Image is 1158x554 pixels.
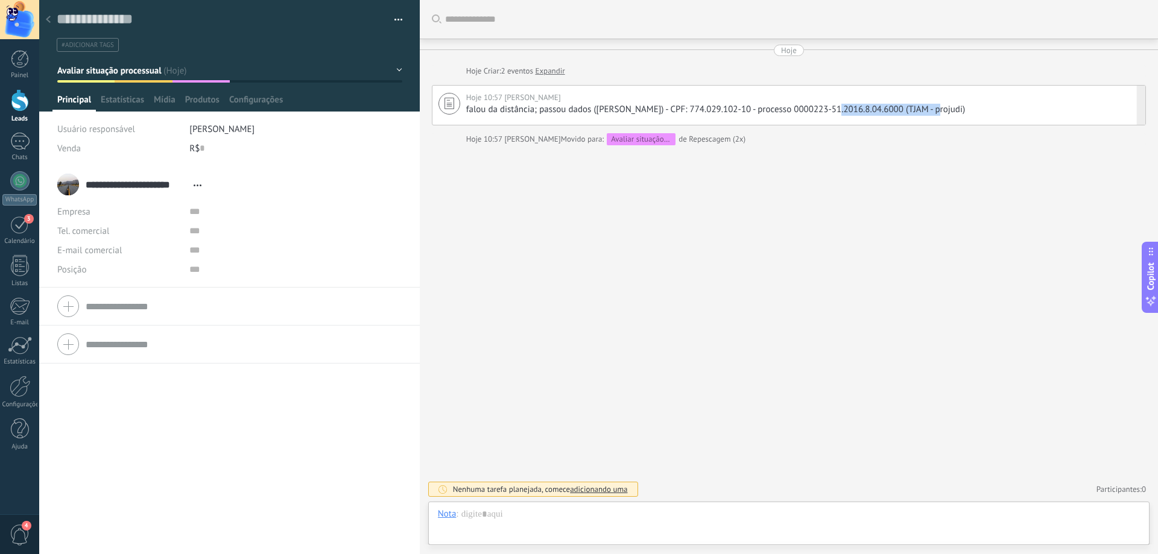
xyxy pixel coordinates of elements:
span: E-mail comercial [57,245,122,256]
div: Empresa [57,202,180,221]
span: 3 [24,214,34,224]
div: Hoje 10:57 [466,133,505,145]
span: Principal [57,94,91,112]
div: Calendário [2,238,37,245]
div: E-mail [2,319,37,327]
span: falou da distância; passou dados ([PERSON_NAME]) - CPF: 774.029.102-10 - processo 0000223-51.2016... [466,104,965,115]
div: Chats [2,154,37,162]
div: de Repescagem (2x) [561,133,745,145]
span: Mídia [154,94,176,112]
span: Configurações [229,94,283,112]
div: R$ [189,139,402,158]
span: 4 [22,521,31,530]
div: Estatísticas [2,358,37,366]
div: Hoje [781,45,797,56]
span: Produtos [185,94,220,112]
span: 2 eventos [501,65,533,77]
button: Tel. comercial [57,221,109,241]
span: Victor Farias [504,92,560,102]
span: Movido para: [561,133,604,145]
span: Tel. comercial [57,225,109,237]
div: Criar: [466,65,565,77]
div: Avaliar situação processual [607,133,675,145]
div: Painel [2,72,37,80]
a: Participantes:0 [1096,484,1146,494]
div: WhatsApp [2,194,37,206]
span: Venda [57,143,81,154]
div: Ajuda [2,443,37,451]
span: Posição [57,265,86,274]
div: Listas [2,280,37,288]
div: Usuário responsável [57,119,180,139]
span: Usuário responsável [57,124,135,135]
span: #adicionar tags [62,41,114,49]
span: [PERSON_NAME] [189,124,255,135]
div: Venda [57,139,180,158]
span: Estatísticas [101,94,144,112]
span: Victor Farias [504,134,560,144]
div: Hoje [466,65,484,77]
div: Nenhuma tarefa planejada, comece [453,484,628,494]
span: 0 [1142,484,1146,494]
span: adicionando uma [570,484,627,494]
span: Copilot [1145,262,1157,290]
a: Expandir [535,65,565,77]
div: Configurações [2,401,37,409]
button: E-mail comercial [57,241,122,260]
div: Leads [2,115,37,123]
span: : [456,508,458,520]
div: Posição [57,260,180,279]
div: Hoje 10:57 [466,92,505,104]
